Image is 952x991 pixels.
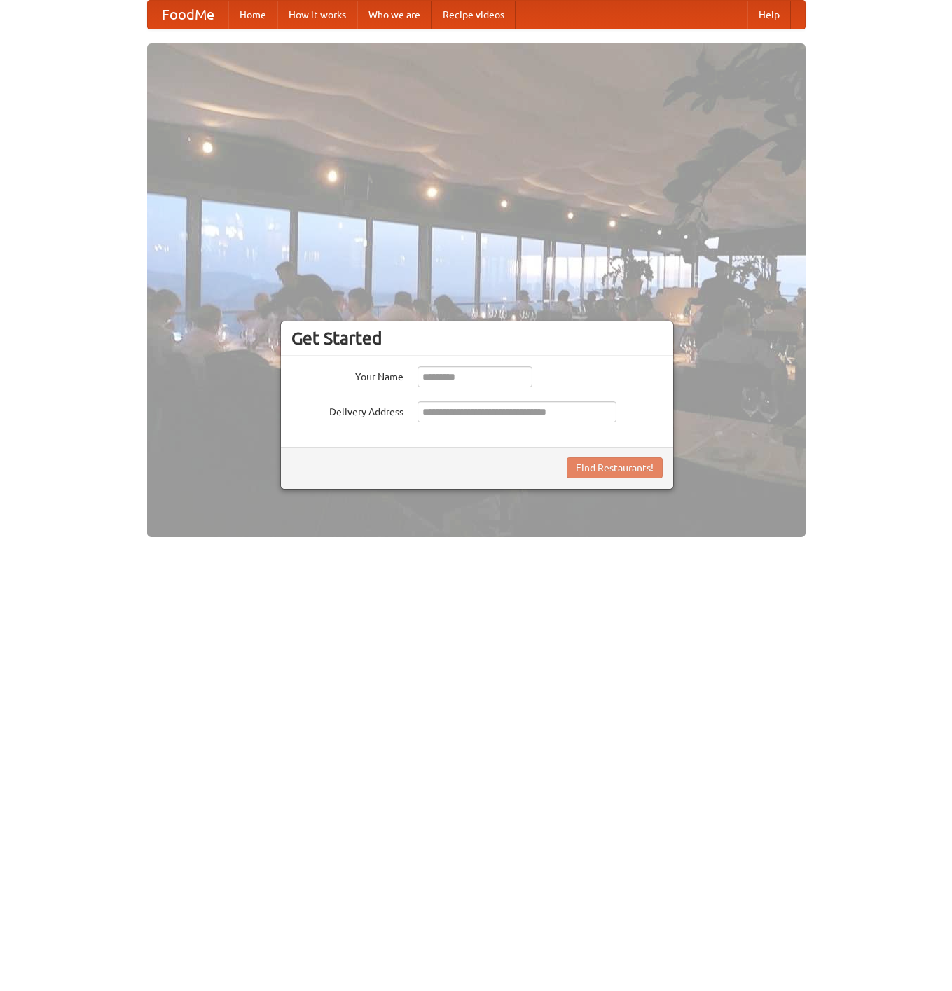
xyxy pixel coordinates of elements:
[291,401,403,419] label: Delivery Address
[291,366,403,384] label: Your Name
[228,1,277,29] a: Home
[357,1,432,29] a: Who we are
[291,328,663,349] h3: Get Started
[567,457,663,478] button: Find Restaurants!
[432,1,516,29] a: Recipe videos
[277,1,357,29] a: How it works
[148,1,228,29] a: FoodMe
[747,1,791,29] a: Help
